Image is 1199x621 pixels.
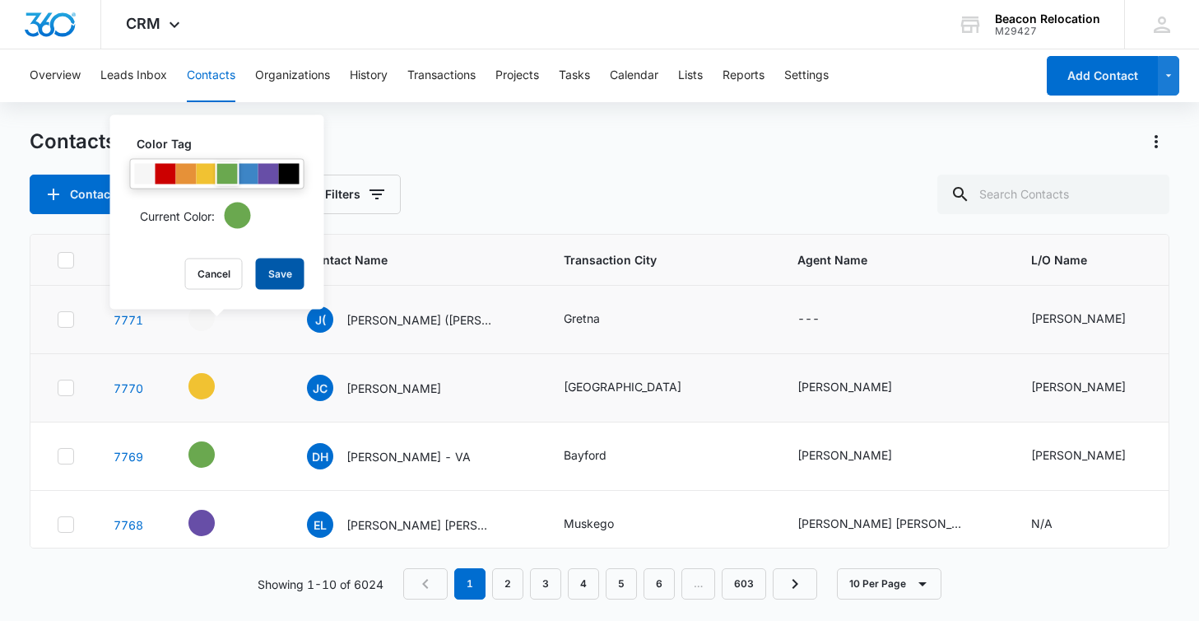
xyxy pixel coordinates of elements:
div: - - Select to Edit Field [188,305,244,331]
span: EL [307,511,333,538]
p: Showing 1-10 of 6024 [258,576,383,593]
div: Transaction City - Gretna - Select to Edit Field [564,310,630,329]
button: Transactions [407,49,476,102]
button: Tasks [559,49,590,102]
button: Projects [495,49,539,102]
button: Save [256,259,304,290]
div: [PERSON_NAME] [1031,446,1126,464]
span: JC [307,375,333,401]
label: Color Tag [137,135,311,152]
div: Muskego [564,515,614,532]
span: Agent Name [797,251,992,268]
button: Reports [723,49,764,102]
button: Overview [30,49,81,102]
a: Page 6 [644,568,675,600]
a: Navigate to contact details page for Darren Hart - VA [114,450,143,464]
a: Page 4 [568,568,599,600]
div: Gretna [564,310,600,327]
div: Contact Name - John Citrola - Select to Edit Field [307,375,471,401]
div: #6aa84f [217,164,238,184]
div: --- [797,310,820,329]
div: L/O Name - N/A - Select to Edit Field [1031,515,1082,535]
button: Actions [1143,128,1169,155]
button: History [350,49,388,102]
a: Page 603 [722,568,766,600]
div: Contact Name - John (Jack) Hiller - Select to Edit Field [307,306,524,333]
div: account name [995,12,1100,26]
a: Page 2 [492,568,523,600]
p: Current Color: [140,207,215,224]
span: Transaction City [564,251,758,268]
div: [GEOGRAPHIC_DATA] [564,378,681,395]
div: Transaction City - Bayford - Select to Edit Field [564,446,636,466]
button: Contacts [187,49,235,102]
p: [PERSON_NAME] [PERSON_NAME] - Muskego, [GEOGRAPHIC_DATA] [346,516,495,534]
button: Lists [678,49,703,102]
p: [PERSON_NAME] ([PERSON_NAME]) [PERSON_NAME] [346,311,495,329]
div: [PERSON_NAME] [PERSON_NAME] [797,515,962,532]
div: #3d85c6 [238,164,258,184]
div: [PERSON_NAME] [797,446,892,464]
input: Search Contacts [937,175,1169,214]
em: 1 [454,568,486,600]
div: Bayford [564,446,606,464]
div: L/O Name - Jackie Runk - Select to Edit Field [1031,378,1155,398]
p: [PERSON_NAME] - VA [346,448,471,465]
a: Page 3 [530,568,561,600]
div: #f1c232 [197,164,217,184]
div: Contact Name - Eric Lois - Muskego, WI - Select to Edit Field [307,511,524,538]
div: N/A [1031,515,1053,532]
a: Navigate to contact details page for John (Jack) Hiller [114,313,143,327]
p: [PERSON_NAME] [346,380,441,397]
span: Contact Name [307,251,500,268]
div: L/O Name - Drew Peters - Select to Edit Field [1031,446,1155,466]
span: J( [307,306,333,333]
div: Transaction City - Muskego - Select to Edit Field [564,515,644,535]
div: Agent Name - Kyla Couturier - Select to Edit Field [797,378,922,398]
button: Filters [308,175,401,214]
a: Navigate to contact details page for Eric Lois - Muskego, WI [114,518,143,532]
nav: Pagination [403,568,817,600]
div: - - Select to Edit Field [188,510,244,536]
div: account id [995,26,1100,37]
div: Agent Name - Jennifer Whittington - Select to Edit Field [797,446,922,466]
a: Next Page [773,568,817,600]
div: Contact Name - Darren Hart - VA - Select to Edit Field [307,443,500,469]
div: [PERSON_NAME] [797,378,892,395]
a: Page 5 [606,568,637,600]
div: [PERSON_NAME] [1031,310,1126,327]
div: L/O Name - Jeff Hiller - Select to Edit Field [1031,310,1155,329]
h1: Contacts [30,129,116,154]
div: #e69138 [176,164,197,184]
div: Agent Name - - Select to Edit Field [797,310,849,329]
div: #674ea7 [258,164,279,184]
div: Transaction City - West Pueblo - Select to Edit Field [564,378,711,398]
div: #000000 [279,164,300,184]
span: CRM [126,15,160,32]
div: Agent Name - Eric Lois - Select to Edit Field [797,515,992,535]
button: Add Contact [1047,56,1158,96]
div: - - Select to Edit Field [188,373,244,399]
a: Navigate to contact details page for John Citrola [114,381,143,395]
span: DH [307,443,333,469]
button: Leads Inbox [100,49,167,102]
span: L/O Name [1031,251,1155,268]
div: - - Select to Edit Field [188,441,244,468]
div: [PERSON_NAME] [1031,378,1126,395]
button: Organizations [255,49,330,102]
button: Cancel [185,259,243,290]
div: #CC0000 [156,164,176,184]
button: 10 Per Page [837,568,941,600]
div: #F6F6F6 [135,164,156,184]
button: Calendar [610,49,658,102]
button: Settings [784,49,829,102]
button: Add Contact [30,175,132,214]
